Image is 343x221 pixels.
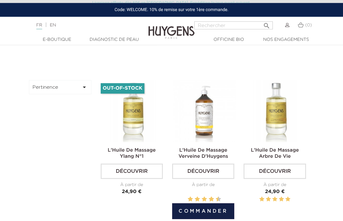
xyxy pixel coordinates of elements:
i:  [263,20,270,28]
span: (0) [305,23,312,27]
label: 4 [279,196,284,203]
div: À partir de [244,182,306,188]
div: À partir de [172,182,234,188]
span: 24,90 € [122,189,142,194]
label: 2 [189,196,192,203]
a: Découvrir [244,164,306,179]
div: | [33,21,138,29]
a: Nos engagements [257,37,315,43]
label: 4 [196,196,199,203]
a: Découvrir [101,164,163,179]
label: 9 [215,196,216,203]
label: 3 [272,196,277,203]
a: Officine Bio [200,37,257,43]
a: L'Huile De Massage Arbre De Vie [251,148,299,159]
a: Découvrir [172,164,234,179]
label: 8 [210,196,213,203]
a: L'Huile De Massage Verveine D'Huygens [179,148,228,159]
button: Commander [172,203,234,219]
button:  [261,20,272,28]
label: 7 [208,196,208,203]
a: L'Huile De Massage Ylang N°1 [108,148,156,159]
label: 5 [285,196,290,203]
label: 1 [187,196,188,203]
li: Out-of-Stock [101,83,145,94]
label: 6 [203,196,206,203]
img: Huygens [148,16,195,40]
span: 24,90 € [265,189,285,194]
input: Rechercher [194,21,273,29]
i:  [81,83,88,91]
label: 2 [266,196,271,203]
a: EN [50,23,56,27]
a: FR [36,23,42,29]
a: E-Boutique [28,37,86,43]
label: 10 [217,196,220,203]
a: Diagnostic de peau [86,37,143,43]
div: À partir de [101,182,163,188]
img: L'HUILE DE MASSAGE 100ml ARBRE DE VIE [245,80,307,142]
label: 3 [193,196,194,203]
button: Pertinence [29,80,91,94]
label: 5 [200,196,201,203]
img: L'HUILE DE MASSAGE 100ml YLANG #1 [102,80,164,142]
label: 1 [259,196,264,203]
